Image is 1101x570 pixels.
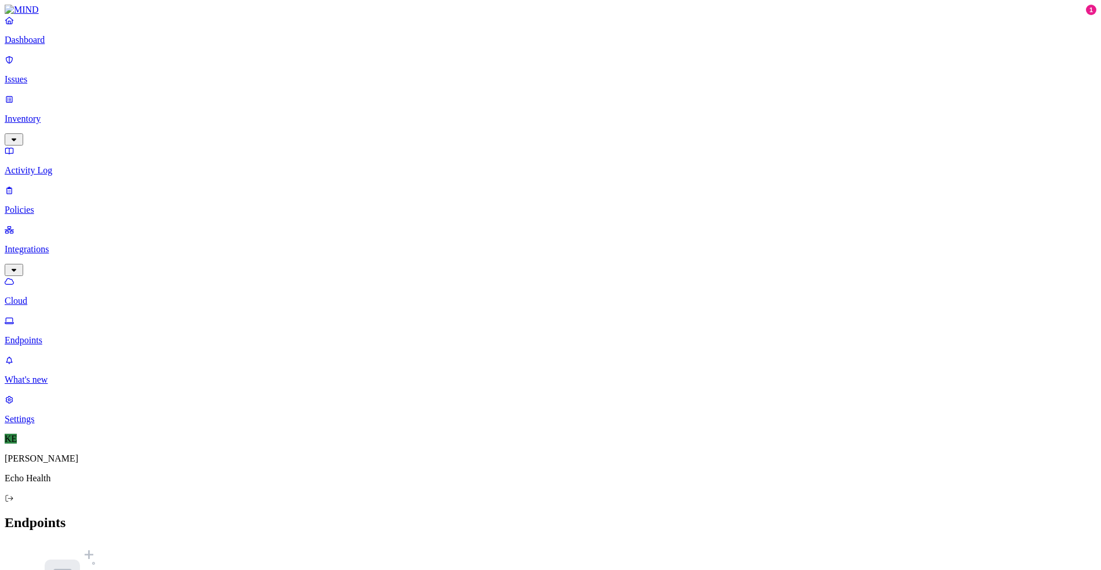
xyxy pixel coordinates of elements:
p: Activity Log [5,165,1096,176]
a: Cloud [5,276,1096,306]
p: Dashboard [5,35,1096,45]
a: Settings [5,394,1096,424]
a: MIND [5,5,1096,15]
a: Policies [5,185,1096,215]
a: Activity Log [5,146,1096,176]
a: Dashboard [5,15,1096,45]
a: Inventory [5,94,1096,144]
a: Issues [5,55,1096,85]
p: Cloud [5,296,1096,306]
p: Settings [5,414,1096,424]
span: KE [5,434,17,444]
p: Policies [5,205,1096,215]
a: What's new [5,355,1096,385]
p: Endpoints [5,335,1096,346]
p: [PERSON_NAME] [5,453,1096,464]
p: Inventory [5,114,1096,124]
a: Integrations [5,224,1096,274]
a: Endpoints [5,315,1096,346]
h2: Endpoints [5,515,1096,531]
div: 1 [1086,5,1096,15]
p: Integrations [5,244,1096,255]
p: Echo Health [5,473,1096,484]
p: Issues [5,74,1096,85]
p: What's new [5,375,1096,385]
img: MIND [5,5,39,15]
